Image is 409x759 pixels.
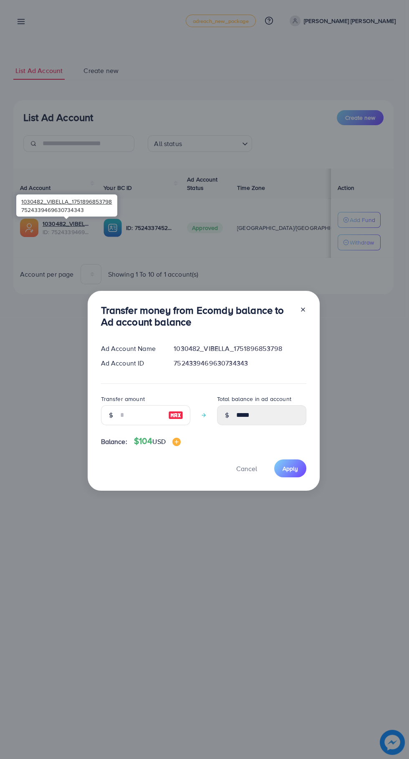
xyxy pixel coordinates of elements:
[236,464,257,473] span: Cancel
[167,344,313,353] div: 1030482_VIBELLA_1751896853798
[274,459,306,477] button: Apply
[226,459,268,477] button: Cancel
[168,410,183,420] img: image
[16,194,117,217] div: 7524339469630734343
[21,197,112,205] span: 1030482_VIBELLA_1751896853798
[94,344,167,353] div: Ad Account Name
[283,464,298,473] span: Apply
[152,437,165,446] span: USD
[172,438,181,446] img: image
[134,436,181,446] h4: $104
[101,304,293,328] h3: Transfer money from Ecomdy balance to Ad account balance
[101,395,145,403] label: Transfer amount
[217,395,291,403] label: Total balance in ad account
[101,437,127,446] span: Balance:
[167,358,313,368] div: 7524339469630734343
[94,358,167,368] div: Ad Account ID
